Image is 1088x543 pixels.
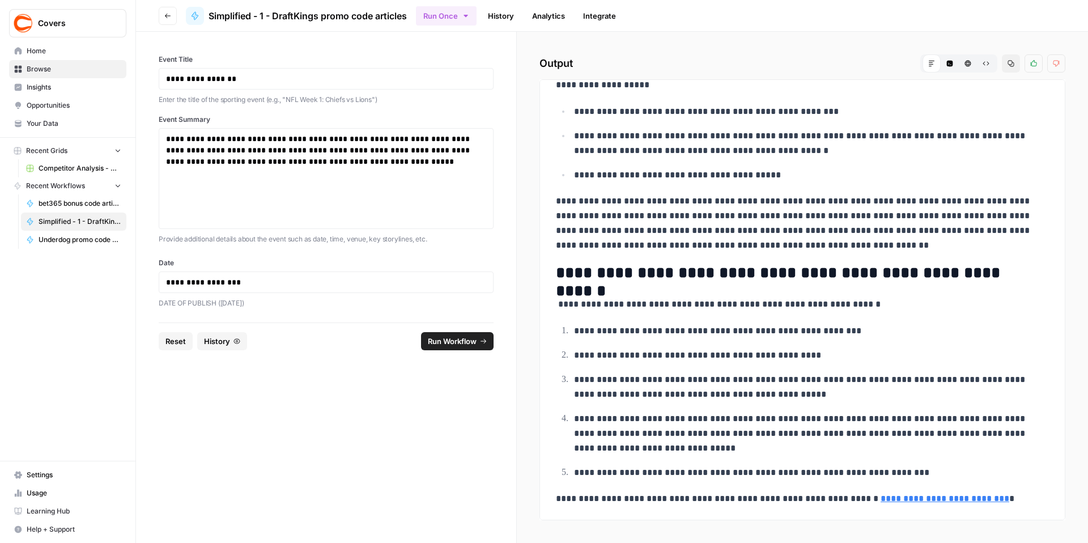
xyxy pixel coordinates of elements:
button: Run Workflow [421,332,494,350]
a: bet365 bonus code article [21,194,126,213]
button: History [197,332,247,350]
span: History [204,336,230,347]
span: Opportunities [27,100,121,111]
span: Run Workflow [428,336,477,347]
label: Event Summary [159,114,494,125]
span: Home [27,46,121,56]
img: Covers Logo [13,13,33,33]
span: Help + Support [27,524,121,534]
button: Help + Support [9,520,126,538]
p: Enter the title of the sporting event (e.g., "NFL Week 1: Chiefs vs Lions") [159,94,494,105]
label: Event Title [159,54,494,65]
p: Provide additional details about the event such as date, time, venue, key storylines, etc. [159,234,494,245]
a: Insights [9,78,126,96]
a: Home [9,42,126,60]
h2: Output [539,54,1065,73]
button: Reset [159,332,193,350]
label: Date [159,258,494,268]
span: Settings [27,470,121,480]
a: Integrate [576,7,623,25]
span: Your Data [27,118,121,129]
span: Browse [27,64,121,74]
button: Recent Grids [9,142,126,159]
span: Reset [165,336,186,347]
a: Simplified - 1 - DraftKings promo code articles [21,213,126,231]
a: Underdog promo code article [21,231,126,249]
span: Insights [27,82,121,92]
button: Run Once [416,6,477,26]
span: bet365 bonus code article [39,198,121,209]
a: Browse [9,60,126,78]
span: Usage [27,488,121,498]
span: Simplified - 1 - DraftKings promo code articles [209,9,407,23]
p: DATE OF PUBLISH ([DATE]) [159,298,494,309]
button: Recent Workflows [9,177,126,194]
a: Simplified - 1 - DraftKings promo code articles [186,7,407,25]
a: History [481,7,521,25]
a: Usage [9,484,126,502]
span: Covers [38,18,107,29]
a: Opportunities [9,96,126,114]
a: Learning Hub [9,502,126,520]
span: Simplified - 1 - DraftKings promo code articles [39,217,121,227]
a: Competitor Analysis - URL Specific Grid [21,159,126,177]
a: Settings [9,466,126,484]
span: Learning Hub [27,506,121,516]
span: Underdog promo code article [39,235,121,245]
a: Analytics [525,7,572,25]
span: Competitor Analysis - URL Specific Grid [39,163,121,173]
button: Workspace: Covers [9,9,126,37]
span: Recent Workflows [26,181,85,191]
a: Your Data [9,114,126,133]
span: Recent Grids [26,146,67,156]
